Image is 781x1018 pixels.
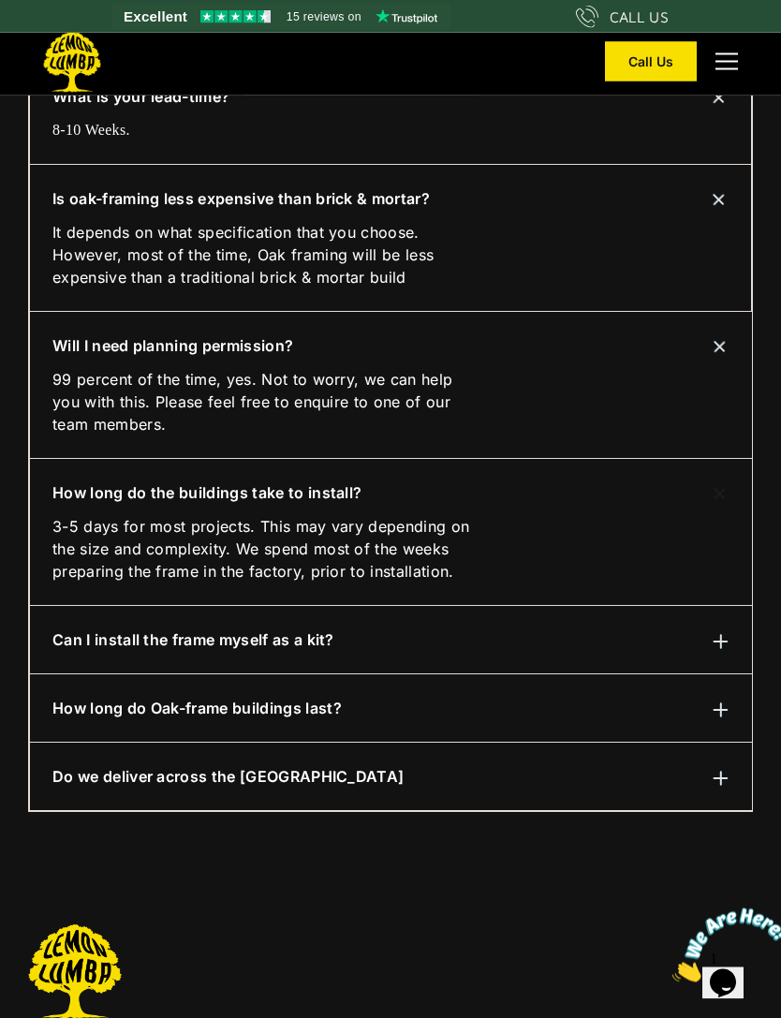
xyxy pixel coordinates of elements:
[665,901,781,990] iframe: chat widget
[52,369,479,436] p: 99 percent of the time, yes. Not to worry, we can help you with this. Please feel free to enquire...
[52,335,293,358] h6: Will I need planning permission?
[376,9,437,24] img: Trustpilot logo
[52,120,479,142] p: 8-10 Weeks.
[7,7,124,81] img: Chat attention grabber
[704,39,742,84] div: menu
[200,10,271,23] img: Trustpilot 4.5 stars
[52,482,361,505] h6: How long do the buildings take to install?
[576,6,669,28] a: CALL US
[52,222,479,289] p: It depends on what specification that you choose. However, most of the time, Oak framing will be ...
[52,698,342,720] h6: How long do Oak-frame buildings last?
[112,4,450,30] a: See Lemon Lumba reviews on Trustpilot
[124,6,187,28] span: Excellent
[605,42,697,81] a: Call Us
[52,766,404,789] h6: Do we deliver across the [GEOGRAPHIC_DATA]
[52,516,479,583] p: 3-5 days for most projects. This may vary depending on the size and complexity. We spend most of ...
[52,86,229,109] h6: What is your lead-time?
[52,188,430,211] h6: Is oak-framing less expensive than brick & mortar?
[628,55,673,68] div: Call Us
[7,7,15,23] span: 1
[52,629,334,652] h6: Can I install the frame myself as a kit?
[610,6,669,28] div: CALL US
[287,6,361,28] span: 15 reviews on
